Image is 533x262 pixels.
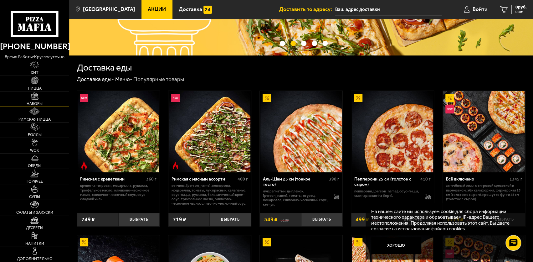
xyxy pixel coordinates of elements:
a: АкционныйПепперони 25 см (толстое с сыром) [351,91,433,172]
img: Новинка [171,94,180,102]
span: Горячее [27,180,43,184]
span: 410 г [420,176,431,182]
span: 360 г [146,176,156,182]
button: Выбрать [210,213,251,226]
span: 549 ₽ [264,217,278,223]
div: Римская с мясным ассорти [172,176,236,182]
span: Дополнительно [17,257,53,261]
a: НовинкаОстрое блюдоРимская с креветками [77,91,159,172]
s: 618 ₽ [280,217,289,223]
span: 0 шт. [515,10,527,14]
img: Пепперони 25 см (толстое с сыром) [352,91,433,172]
img: Новинка [80,94,88,102]
img: Акционный [80,238,88,246]
span: 499 ₽ [356,217,369,223]
img: Новинка [445,105,454,113]
span: 749 ₽ [81,217,95,223]
img: Римская с креветками [78,91,159,172]
p: лук репчатый, цыпленок, [PERSON_NAME], томаты, огурец, моцарелла, сливочно-чесночный соус, кетчуп. [263,189,328,207]
img: Всё включено [443,91,525,172]
a: Доставка еды- [77,76,114,83]
span: Акции [148,7,166,12]
div: Всё включено [446,176,508,182]
span: Пицца [28,86,42,91]
span: Напитки [25,242,44,246]
span: Войти [473,7,488,12]
span: Наборы [27,102,43,106]
p: На нашем сайте мы используем cookie для сбора информации технического характера и обрабатываем IP... [371,209,516,232]
span: Доставка [179,7,202,12]
a: АкционныйАль-Шам 25 см (тонкое тесто) [260,91,342,172]
span: Супы [29,195,40,199]
img: Акционный [354,238,362,246]
span: 0 руб. [515,5,527,9]
div: Аль-Шам 25 см (тонкое тесто) [263,176,327,187]
p: креветка тигровая, моцарелла, руккола, трюфельное масло, оливково-чесночное масло, сливочно-чесно... [80,183,156,201]
span: Доставить по адресу: [279,7,335,12]
span: Десерты [26,226,43,230]
button: Хорошо [371,237,421,254]
span: Роллы [28,133,42,137]
input: Ваш адрес доставки [335,4,442,15]
p: ветчина, [PERSON_NAME], пепперони, моцарелла, томаты, лук красный, халапеньо, соус-пицца, руккола... [172,183,248,206]
span: Римская пицца [18,118,51,122]
p: Запечённый ролл с тигровой креветкой и пармезаном, Эби Калифорния, Фермерская 25 см (толстое с сы... [446,183,522,201]
img: Акционный [354,94,362,102]
img: Акционный [263,238,271,246]
button: точки переключения [301,41,306,46]
button: точки переключения [290,41,296,46]
img: Острое блюдо [80,161,88,170]
a: НовинкаОстрое блюдоРимская с мясным ассорти [168,91,251,172]
img: Острое блюдо [171,161,180,170]
div: Пепперони 25 см (толстое с сыром) [354,176,419,187]
span: 1345 г [509,176,522,182]
img: 15daf4d41897b9f0e9f617042186c801.svg [203,6,212,14]
span: 400 г [238,176,248,182]
span: 719 ₽ [173,217,186,223]
p: пепперони, [PERSON_NAME], соус-пицца, сыр пармезан (на борт). [354,189,419,198]
span: WOK [30,149,39,153]
button: точки переключения [322,41,328,46]
span: Хит [31,71,38,75]
a: Меню- [115,76,132,83]
button: Выбрать [301,213,342,226]
button: точки переключения [312,41,317,46]
span: Салаты и закуски [16,211,53,215]
div: Римская с креветками [80,176,145,182]
span: 390 г [329,176,339,182]
img: Аль-Шам 25 см (тонкое тесто) [260,91,342,172]
h1: Доставка еды [77,63,132,72]
span: Обеды [28,164,41,168]
img: Акционный [263,94,271,102]
img: Римская с мясным ассорти [169,91,250,172]
button: точки переключения [280,41,285,46]
img: Акционный [445,94,454,102]
a: АкционныйНовинкаВсё включено [443,91,525,172]
span: [GEOGRAPHIC_DATA] [83,7,135,12]
button: Выбрать [118,213,160,226]
div: Популярные товары [133,76,184,83]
